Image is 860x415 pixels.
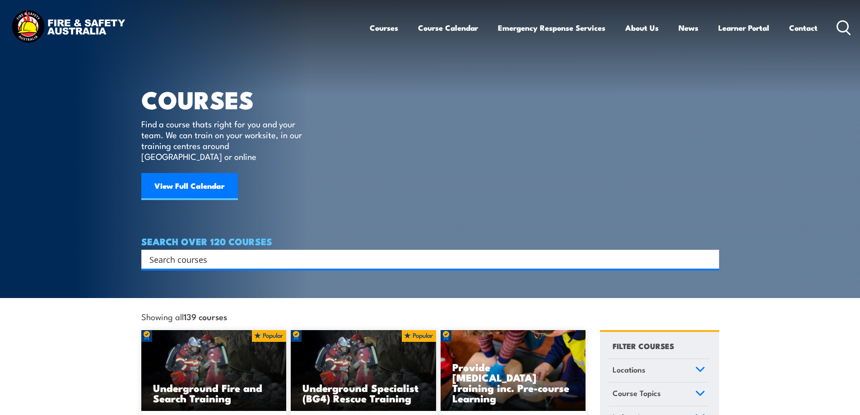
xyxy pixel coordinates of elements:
span: Showing all [141,312,227,321]
a: View Full Calendar [141,173,238,200]
a: About Us [625,16,659,40]
a: Course Calendar [418,16,478,40]
span: Course Topics [613,387,661,399]
a: Underground Specialist (BG4) Rescue Training [291,330,436,411]
a: News [679,16,698,40]
a: Provide [MEDICAL_DATA] Training inc. Pre-course Learning [441,330,586,411]
strong: 139 courses [184,310,227,322]
input: Search input [149,252,699,266]
img: Underground mine rescue [291,330,436,411]
span: Locations [613,364,646,376]
a: Underground Fire and Search Training [141,330,287,411]
h3: Underground Fire and Search Training [153,382,275,403]
a: Emergency Response Services [498,16,605,40]
h3: Underground Specialist (BG4) Rescue Training [302,382,424,403]
h1: COURSES [141,89,315,110]
a: Locations [609,359,709,382]
h4: FILTER COURSES [613,340,674,352]
a: Courses [370,16,398,40]
h4: SEARCH OVER 120 COURSES [141,236,719,246]
img: Underground mine rescue [141,330,287,411]
h3: Provide [MEDICAL_DATA] Training inc. Pre-course Learning [452,362,574,403]
img: Low Voltage Rescue and Provide CPR [441,330,586,411]
a: Contact [789,16,818,40]
form: Search form [151,253,701,266]
p: Find a course thats right for you and your team. We can train on your worksite, in our training c... [141,118,306,162]
a: Learner Portal [718,16,769,40]
button: Search magnifier button [703,253,716,266]
a: Course Topics [609,382,709,406]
